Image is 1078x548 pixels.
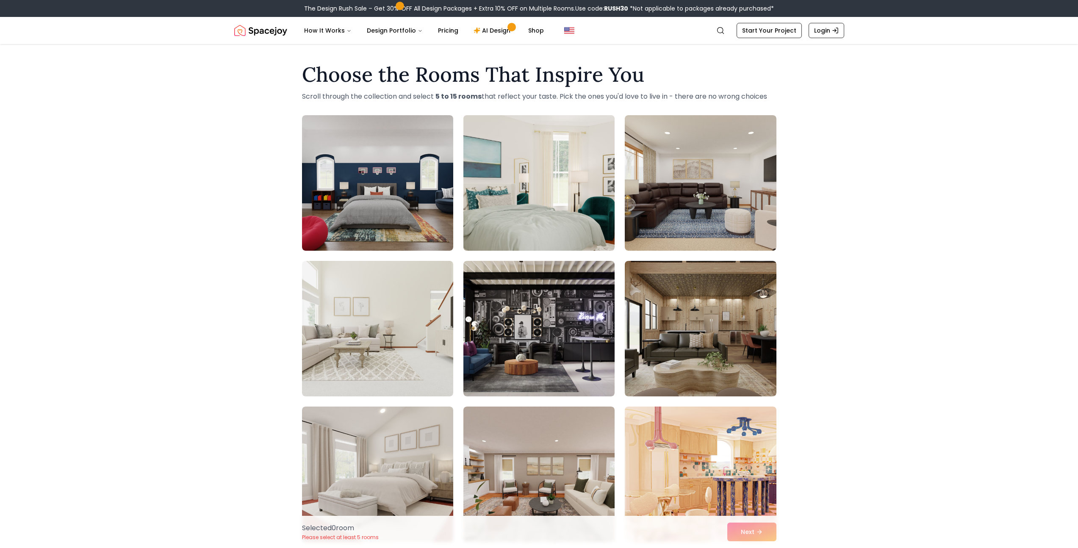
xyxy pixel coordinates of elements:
[302,115,453,251] img: Room room-1
[521,22,551,39] a: Shop
[297,22,551,39] nav: Main
[431,22,465,39] a: Pricing
[302,534,379,541] p: Please select at least 5 rooms
[604,4,628,13] b: RUSH30
[463,261,615,396] img: Room room-5
[467,22,520,39] a: AI Design
[460,112,618,254] img: Room room-2
[302,261,453,396] img: Room room-4
[234,22,287,39] a: Spacejoy
[625,407,776,542] img: Room room-9
[737,23,802,38] a: Start Your Project
[302,64,776,85] h1: Choose the Rooms That Inspire You
[234,22,287,39] img: Spacejoy Logo
[304,4,774,13] div: The Design Rush Sale – Get 30% OFF All Design Packages + Extra 10% OFF on Multiple Rooms.
[575,4,628,13] span: Use code:
[435,91,482,101] strong: 5 to 15 rooms
[234,17,844,44] nav: Global
[809,23,844,38] a: Login
[625,261,776,396] img: Room room-6
[297,22,358,39] button: How It Works
[302,407,453,542] img: Room room-7
[360,22,430,39] button: Design Portfolio
[625,115,776,251] img: Room room-3
[302,91,776,102] p: Scroll through the collection and select that reflect your taste. Pick the ones you'd love to liv...
[564,25,574,36] img: United States
[463,407,615,542] img: Room room-8
[628,4,774,13] span: *Not applicable to packages already purchased*
[302,523,379,533] p: Selected 0 room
